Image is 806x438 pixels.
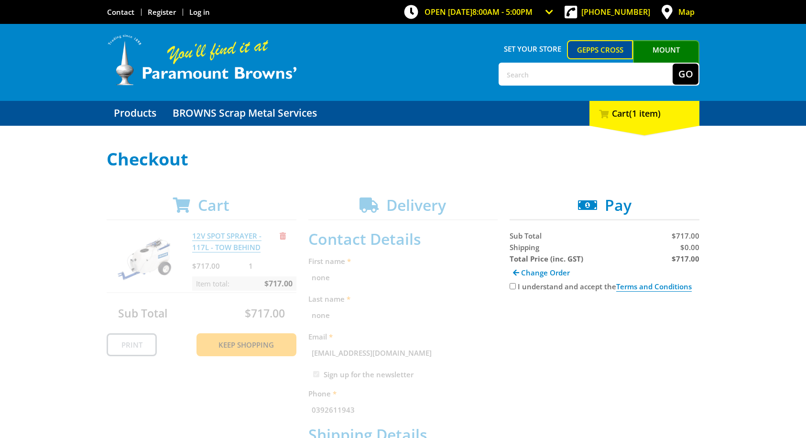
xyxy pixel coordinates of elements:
[672,254,699,263] strong: $717.00
[107,7,134,17] a: Go to the Contact page
[425,7,533,17] span: OPEN [DATE]
[673,64,698,85] button: Go
[589,101,699,126] div: Cart
[510,231,542,241] span: Sub Total
[633,40,699,77] a: Mount [PERSON_NAME]
[567,40,633,59] a: Gepps Cross
[510,264,573,281] a: Change Order
[605,195,632,215] span: Pay
[472,7,533,17] span: 8:00am - 5:00pm
[510,283,516,289] input: Please accept the terms and conditions.
[500,64,673,85] input: Search
[616,282,692,292] a: Terms and Conditions
[680,242,699,252] span: $0.00
[672,231,699,241] span: $717.00
[165,101,324,126] a: Go to the BROWNS Scrap Metal Services page
[107,33,298,87] img: Paramount Browns'
[518,282,692,292] label: I understand and accept the
[189,7,210,17] a: Log in
[629,108,661,119] span: (1 item)
[521,268,570,277] span: Change Order
[510,254,583,263] strong: Total Price (inc. GST)
[499,40,567,57] span: Set your store
[148,7,176,17] a: Go to the registration page
[510,242,539,252] span: Shipping
[107,101,163,126] a: Go to the Products page
[107,150,699,169] h1: Checkout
